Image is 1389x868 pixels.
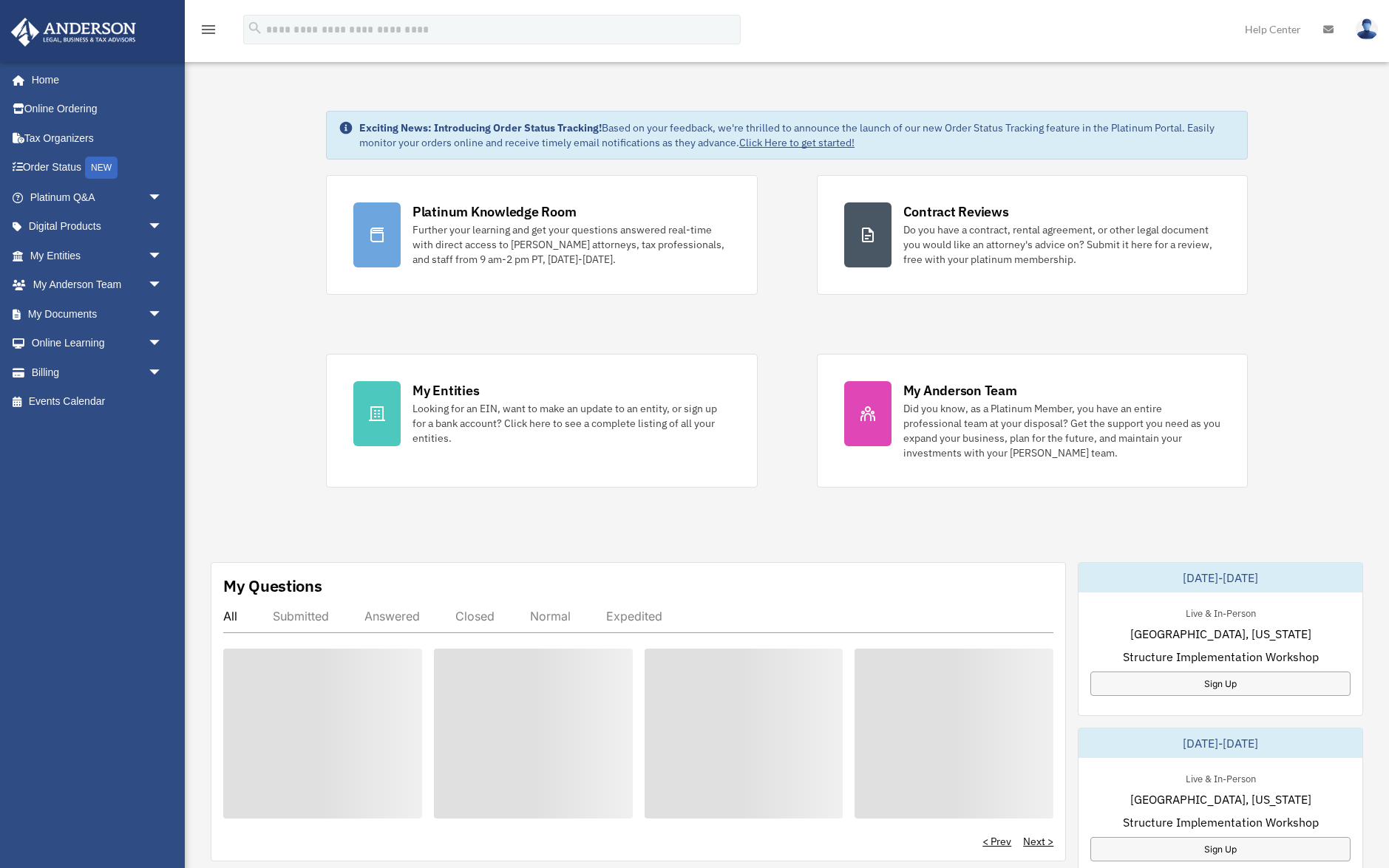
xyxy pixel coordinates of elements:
[1023,834,1053,849] a: Next >
[10,153,185,183] a: Order StatusNEW
[455,609,495,623] div: Closed
[1130,625,1311,643] span: [GEOGRAPHIC_DATA], [US_STATE]
[364,609,420,623] div: Answered
[326,354,758,488] a: My Entities Looking for an EIN, want to make an update to an entity, or sign up for a bank accoun...
[739,136,855,149] a: Click Here to get started!
[412,222,730,267] div: Further your learning and get your questions answered real-time with direct access to [PERSON_NAM...
[148,358,177,388] span: arrow_drop_down
[903,202,1009,221] div: Contract Reviews
[200,26,217,38] a: menu
[223,609,237,623] div: All
[359,121,602,134] strong: Exciting News: Introducing Order Status Tracking!
[1130,790,1311,808] span: [GEOGRAPHIC_DATA], [US_STATE]
[982,834,1011,849] a: < Prev
[273,609,329,623] div: Submitted
[817,354,1249,488] a: My Anderson Team Did you know, as a Platinum Member, you have an entire professional team at your...
[148,182,177,213] span: arrow_drop_down
[10,358,185,387] a: Billingarrow_drop_down
[326,175,758,295] a: Platinum Knowledge Room Further your learning and get your questions answered real-time with dire...
[85,157,118,179] div: NEW
[148,270,177,301] span: arrow_drop_down
[10,95,185,124] a: Online Ordering
[148,212,177,242] span: arrow_drop_down
[10,241,185,270] a: My Entitiesarrow_drop_down
[1174,604,1268,620] div: Live & In-Person
[1123,813,1319,831] span: Structure Implementation Workshop
[1174,770,1268,785] div: Live & In-Person
[10,123,185,153] a: Tax Organizers
[10,387,185,417] a: Events Calendar
[1079,563,1362,592] div: [DATE]-[DATE]
[903,222,1221,267] div: Do you have a contract, rental agreement, or other legal document you would like an attorney's ad...
[10,299,185,329] a: My Documentsarrow_drop_down
[606,609,662,623] div: Expedited
[7,18,140,47] img: Anderson Advisors Platinum Portal
[10,182,185,212] a: Platinum Q&Aarrow_drop_down
[223,575,322,597] div: My Questions
[148,241,177,271] span: arrow_drop_down
[903,381,1017,400] div: My Anderson Team
[412,381,479,400] div: My Entities
[412,202,577,221] div: Platinum Knowledge Room
[359,120,1235,150] div: Based on your feedback, we're thrilled to announce the launch of our new Order Status Tracking fe...
[200,21,217,38] i: menu
[247,20,263,36] i: search
[10,270,185,300] a: My Anderson Teamarrow_drop_down
[1356,18,1378,40] img: User Pic
[903,401,1221,460] div: Did you know, as a Platinum Member, you have an entire professional team at your disposal? Get th...
[1090,837,1351,861] a: Sign Up
[10,212,185,242] a: Digital Productsarrow_drop_down
[530,609,571,623] div: Normal
[1123,648,1319,666] span: Structure Implementation Workshop
[148,329,177,359] span: arrow_drop_down
[1090,671,1351,696] a: Sign Up
[148,299,177,329] span: arrow_drop_down
[817,175,1249,295] a: Contract Reviews Do you have a contract, rental agreement, or other legal document you would like...
[1079,728,1362,758] div: [DATE]-[DATE]
[10,329,185,358] a: Online Learningarrow_drop_down
[10,65,177,95] a: Home
[412,401,730,445] div: Looking for an EIN, want to make an update to an entity, or sign up for a bank account? Click her...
